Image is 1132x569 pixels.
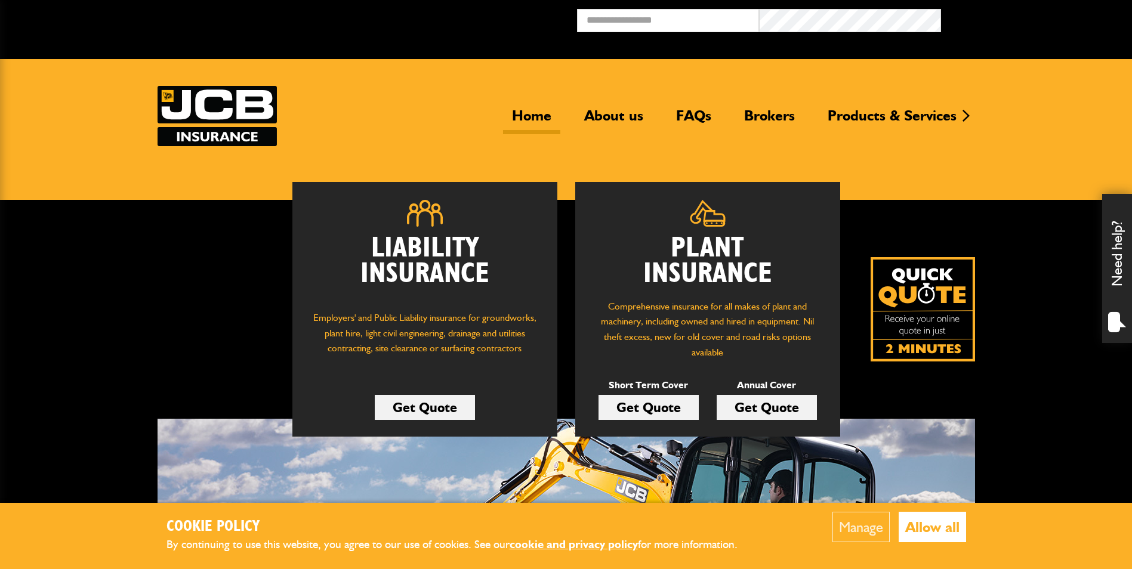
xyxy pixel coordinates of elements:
button: Manage [832,512,890,542]
a: Get Quote [599,395,699,420]
button: Allow all [899,512,966,542]
h2: Plant Insurance [593,236,822,287]
img: JCB Insurance Services logo [158,86,277,146]
p: Comprehensive insurance for all makes of plant and machinery, including owned and hired in equipm... [593,299,822,360]
a: Get your insurance quote isn just 2-minutes [871,257,975,361]
h2: Cookie Policy [166,518,757,536]
h2: Liability Insurance [310,236,539,299]
p: Employers' and Public Liability insurance for groundworks, plant hire, light civil engineering, d... [310,310,539,367]
img: Quick Quote [871,257,975,361]
a: Brokers [735,107,804,134]
button: Broker Login [941,9,1123,27]
a: Get Quote [375,395,475,420]
a: cookie and privacy policy [510,537,638,551]
a: Get Quote [717,395,817,420]
a: About us [575,107,652,134]
a: Home [503,107,560,134]
div: Need help? [1102,194,1132,343]
a: JCB Insurance Services [158,86,277,146]
p: By continuing to use this website, you agree to our use of cookies. See our for more information. [166,536,757,554]
p: Short Term Cover [599,378,699,393]
p: Annual Cover [717,378,817,393]
a: FAQs [667,107,720,134]
a: Products & Services [819,107,966,134]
